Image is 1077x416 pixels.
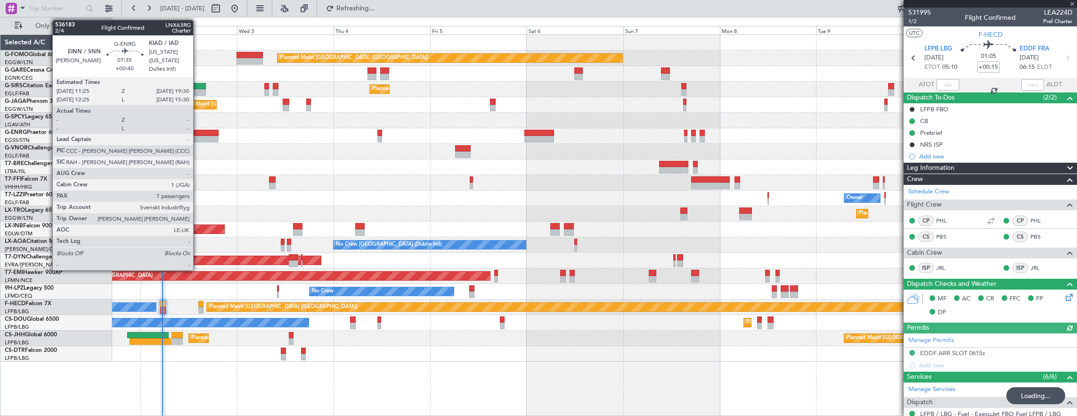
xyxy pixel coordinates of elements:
[859,207,921,221] div: Planned Maint Dusseldorf
[1010,294,1020,304] span: FFC
[336,5,375,12] span: Refreshing...
[5,145,68,151] a: G-VNORChallenger 650
[5,254,66,260] a: T7-DYNChallenger 604
[5,114,25,120] span: G-SPCY
[5,223,23,229] span: LX-INB
[918,216,934,226] div: CP
[979,30,1003,40] span: F-HECD
[5,332,25,338] span: CS-JHH
[5,83,23,89] span: G-SIRS
[5,355,29,362] a: LFPB/LBG
[5,339,29,346] a: LFPB/LBG
[907,248,942,258] span: Cabin Crew
[175,98,324,112] div: Planned Maint [GEOGRAPHIC_DATA] ([GEOGRAPHIC_DATA])
[5,192,24,198] span: T7-LZZI
[918,232,934,242] div: CS
[5,75,33,82] a: EGNR/CEG
[5,277,33,284] a: LFMN/NCE
[5,183,33,191] a: VHHH/HKG
[5,285,54,291] a: 9H-LPZLegacy 500
[5,270,62,275] a: T7-EMIHawker 900XP
[5,301,25,307] span: F-HECD
[919,152,1072,160] div: Add new
[5,316,27,322] span: CS-DOU
[1030,264,1052,272] a: JRL
[847,331,995,345] div: Planned Maint [GEOGRAPHIC_DATA] ([GEOGRAPHIC_DATA])
[191,331,340,345] div: Planned Maint [GEOGRAPHIC_DATA] ([GEOGRAPHIC_DATA])
[5,270,23,275] span: T7-EMI
[5,261,63,268] a: EVRA/[PERSON_NAME]
[5,324,29,331] a: LFPB/LBG
[920,105,948,113] div: LFPB FBO
[907,92,955,103] span: Dispatch To-Dos
[5,161,24,166] span: T7-BRE
[334,26,430,34] div: Thu 4
[1020,63,1035,72] span: 06:15
[5,161,65,166] a: T7-BREChallenger 604
[907,174,923,185] span: Crew
[5,308,29,315] a: LFPB/LBG
[907,200,942,210] span: Flight Crew
[5,192,56,198] a: T7-LZZIPraetor 600
[5,301,51,307] a: F-HECDFalcon 7X
[965,13,1016,23] div: Flight Confirmed
[140,26,237,34] div: Tue 2
[24,23,99,29] span: Only With Activity
[1030,216,1052,225] a: PHL
[623,26,720,34] div: Sun 7
[5,292,32,300] a: LFMD/CEQ
[920,117,928,125] div: CB
[5,90,29,97] a: EGLF/FAB
[5,52,29,58] span: G-FOMO
[907,163,955,174] span: Leg Information
[5,223,79,229] a: LX-INBFalcon 900EX EASy II
[5,67,26,73] span: G-GARE
[919,80,934,90] span: ATOT
[1043,372,1057,382] span: (6/6)
[5,83,59,89] a: G-SIRSCitation Excel
[1006,387,1065,404] div: Loading...
[5,52,61,58] a: G-FOMOGlobal 6000
[936,216,957,225] a: PHL
[5,59,33,66] a: EGGW/LTN
[114,19,130,27] div: [DATE]
[1012,232,1028,242] div: CS
[1030,233,1052,241] a: PBS
[938,294,946,304] span: MF
[372,82,521,96] div: Planned Maint [GEOGRAPHIC_DATA] ([GEOGRAPHIC_DATA])
[5,106,33,113] a: EGGW/LTN
[981,52,996,61] span: 01:05
[10,18,102,33] button: Only With Activity
[5,99,59,104] a: G-JAGAPhenom 300
[5,348,57,353] a: CS-DTRFalcon 2000
[908,385,955,394] a: Manage Services
[1037,63,1052,72] span: ELDT
[746,316,895,330] div: Planned Maint [GEOGRAPHIC_DATA] ([GEOGRAPHIC_DATA])
[1012,216,1028,226] div: CP
[920,141,943,149] div: NRS ISP
[1046,80,1062,90] span: ALDT
[918,263,934,273] div: ISP
[5,130,27,135] span: G-ENRG
[1043,8,1072,17] span: LEA224D
[209,300,358,314] div: Planned Maint [GEOGRAPHIC_DATA] ([GEOGRAPHIC_DATA])
[986,294,994,304] span: CR
[430,26,527,34] div: Fri 5
[5,246,60,253] a: [PERSON_NAME]/QSA
[942,63,957,72] span: 05:10
[5,316,59,322] a: CS-DOUGlobal 6500
[908,8,931,17] span: 531995
[1043,92,1057,102] span: (2/2)
[5,130,58,135] a: G-ENRGPraetor 600
[5,215,33,222] a: EGGW/LTN
[1043,17,1072,25] span: Pref Charter
[907,372,931,383] span: Services
[5,285,24,291] span: 9H-LPZ
[322,1,378,16] button: Refreshing...
[336,238,442,252] div: No Crew [GEOGRAPHIC_DATA] (Dublin Intl)
[720,26,816,34] div: Mon 8
[962,294,971,304] span: AC
[1020,44,1049,54] span: EDDF FRA
[924,63,940,72] span: ETOT
[5,152,29,159] a: EGLF/FAB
